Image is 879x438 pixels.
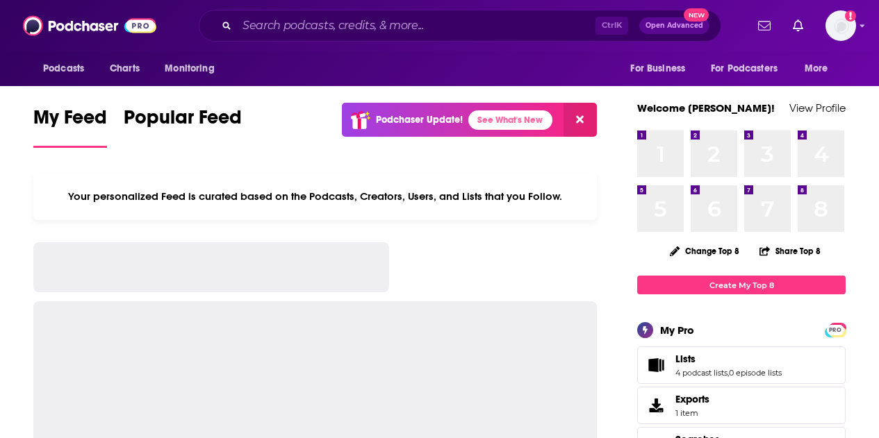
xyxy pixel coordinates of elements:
[639,17,709,34] button: Open AdvancedNew
[33,173,597,220] div: Your personalized Feed is curated based on the Podcasts, Creators, Users, and Lists that you Follow.
[630,59,685,78] span: For Business
[43,59,84,78] span: Podcasts
[675,393,709,405] span: Exports
[675,353,782,365] a: Lists
[827,325,844,335] span: PRO
[728,368,729,378] span: ,
[621,56,703,82] button: open menu
[642,355,670,375] a: Lists
[376,114,463,126] p: Podchaser Update!
[23,12,156,39] img: Podchaser - Follow, Share and Rate Podcasts
[199,10,721,42] div: Search podcasts, credits, & more...
[101,56,148,82] a: Charts
[468,110,552,130] a: See What's New
[845,10,856,22] svg: Add a profile image
[789,101,846,115] a: View Profile
[637,101,775,115] a: Welcome [PERSON_NAME]!
[675,368,728,378] a: 4 podcast lists
[660,323,694,337] div: My Pro
[675,408,709,418] span: 1 item
[675,353,696,365] span: Lists
[642,396,670,415] span: Exports
[684,8,709,22] span: New
[165,59,214,78] span: Monitoring
[825,10,856,41] span: Logged in as gmalloy
[595,17,628,35] span: Ctrl K
[729,368,782,378] a: 0 episode lists
[805,59,828,78] span: More
[637,346,846,384] span: Lists
[33,106,107,148] a: My Feed
[825,10,856,41] button: Show profile menu
[827,324,844,335] a: PRO
[787,14,809,37] a: Show notifications dropdown
[702,56,798,82] button: open menu
[759,237,821,264] button: Share Top 8
[124,106,242,148] a: Popular Feed
[795,56,846,82] button: open menu
[33,56,102,82] button: open menu
[711,59,778,78] span: For Podcasters
[237,15,595,37] input: Search podcasts, credits, & more...
[110,59,140,78] span: Charts
[825,10,856,41] img: User Profile
[753,14,776,37] a: Show notifications dropdown
[637,276,846,294] a: Create My Top 8
[33,106,107,137] span: My Feed
[124,106,242,137] span: Popular Feed
[662,242,748,260] button: Change Top 8
[637,387,846,424] a: Exports
[646,22,703,29] span: Open Advanced
[155,56,232,82] button: open menu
